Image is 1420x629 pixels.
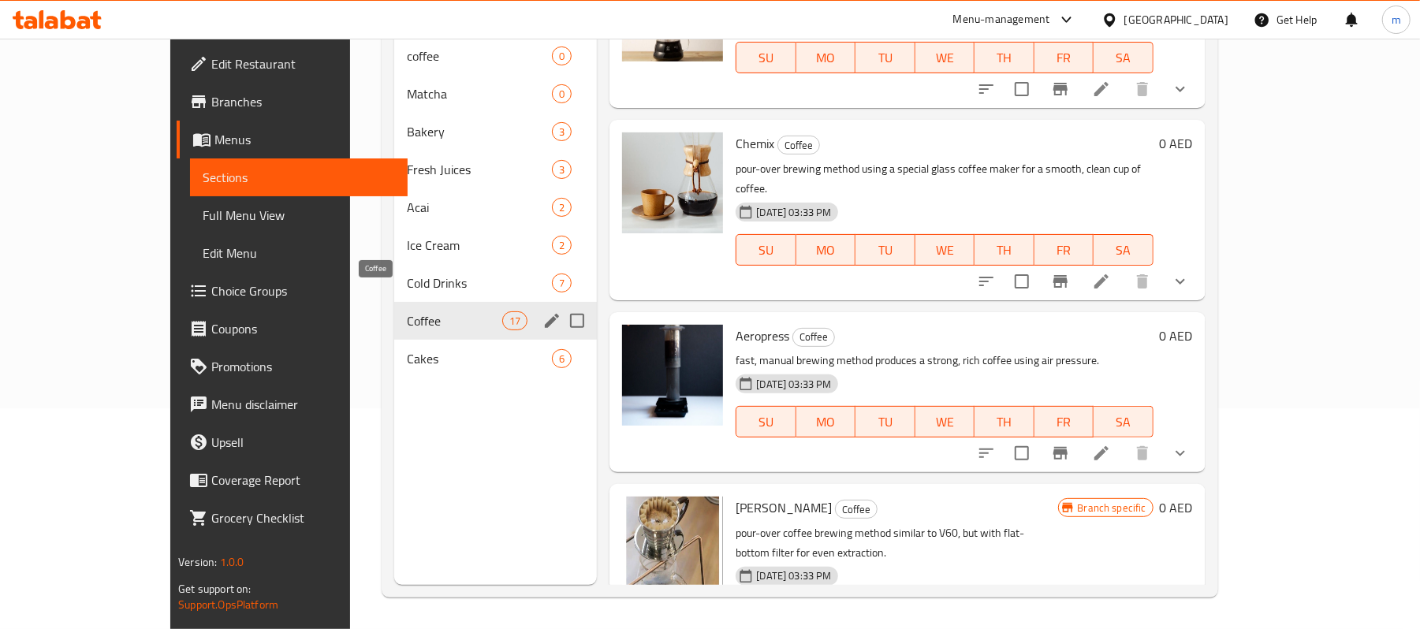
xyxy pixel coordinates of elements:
[736,324,789,348] span: Aeropress
[836,501,877,519] span: Coffee
[190,196,408,234] a: Full Menu View
[177,499,408,537] a: Grocery Checklist
[553,352,571,367] span: 6
[552,47,572,65] div: items
[622,325,723,426] img: Aeropress
[855,406,915,437] button: TU
[915,42,975,73] button: WE
[750,377,837,392] span: [DATE] 03:33 PM
[178,552,217,572] span: Version:
[915,406,975,437] button: WE
[1124,11,1228,28] div: [GEOGRAPHIC_DATA]
[803,239,849,262] span: MO
[1160,132,1193,154] h6: 0 AED
[975,406,1034,437] button: TH
[177,45,408,83] a: Edit Restaurant
[407,84,552,103] span: Matcha
[975,234,1034,266] button: TH
[796,234,855,266] button: MO
[211,54,395,73] span: Edit Restaurant
[778,136,819,154] span: Coffee
[553,238,571,253] span: 2
[835,500,878,519] div: Coffee
[203,244,395,262] span: Edit Menu
[1094,406,1153,437] button: SA
[552,198,572,217] div: items
[177,310,408,348] a: Coupons
[407,274,552,292] span: Cold Drinks
[1171,272,1190,291] svg: Show Choices
[1171,80,1190,99] svg: Show Choices
[553,87,571,102] span: 0
[1041,411,1087,434] span: FR
[394,113,597,151] div: Bakery3
[736,159,1153,199] p: pour-over brewing method using a special glass coffee maker for a smooth, clean cup of coffee.
[553,276,571,291] span: 7
[1161,70,1199,108] button: show more
[190,234,408,272] a: Edit Menu
[1094,234,1153,266] button: SA
[177,121,408,158] a: Menus
[177,423,408,461] a: Upsell
[407,122,552,141] div: Bakery
[743,411,789,434] span: SU
[394,340,597,378] div: Cakes6
[855,42,915,73] button: TU
[552,84,572,103] div: items
[552,122,572,141] div: items
[407,311,502,330] span: Coffee
[967,262,1005,300] button: sort-choices
[1161,434,1199,472] button: show more
[796,406,855,437] button: MO
[736,42,796,73] button: SU
[981,47,1027,69] span: TH
[736,523,1057,563] p: pour-over coffee brewing method similar to V60, but with flat-bottom filter for even extraction.
[407,198,552,217] span: Acai
[503,314,527,329] span: 17
[750,205,837,220] span: [DATE] 03:33 PM
[177,385,408,423] a: Menu disclaimer
[211,508,395,527] span: Grocery Checklist
[1005,437,1038,470] span: Select to update
[394,75,597,113] div: Matcha0
[178,579,251,599] span: Get support on:
[622,132,723,233] img: Chemix
[540,309,564,333] button: edit
[1392,11,1401,28] span: m
[553,49,571,64] span: 0
[750,568,837,583] span: [DATE] 03:33 PM
[553,125,571,140] span: 3
[407,236,552,255] span: Ice Cream
[177,272,408,310] a: Choice Groups
[1041,239,1087,262] span: FR
[394,264,597,302] div: Cold Drinks7
[855,234,915,266] button: TU
[394,37,597,75] div: coffee0
[211,395,395,414] span: Menu disclaimer
[975,42,1034,73] button: TH
[792,328,835,347] div: Coffee
[1042,70,1079,108] button: Branch-specific-item
[1100,411,1146,434] span: SA
[394,31,597,384] nav: Menu sections
[1161,262,1199,300] button: show more
[211,471,395,489] span: Coverage Report
[862,411,908,434] span: TU
[407,160,552,179] span: Fresh Juices
[1092,272,1111,291] a: Edit menu item
[203,168,395,187] span: Sections
[177,461,408,499] a: Coverage Report
[981,239,1027,262] span: TH
[1034,406,1094,437] button: FR
[1124,434,1161,472] button: delete
[922,411,968,434] span: WE
[1094,42,1153,73] button: SA
[502,311,527,330] div: items
[1124,70,1161,108] button: delete
[862,239,908,262] span: TU
[1034,42,1094,73] button: FR
[407,349,552,368] span: Cakes
[211,433,395,452] span: Upsell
